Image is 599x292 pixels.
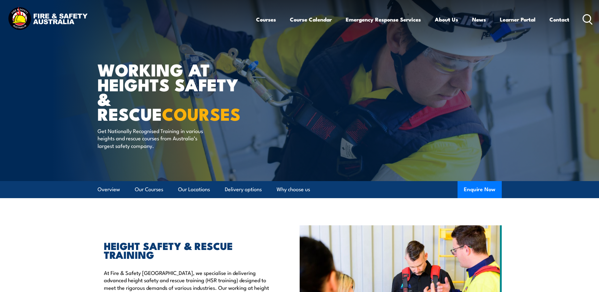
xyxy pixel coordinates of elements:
h2: HEIGHT SAFETY & RESCUE TRAINING [104,241,271,259]
a: Contact [549,11,569,28]
a: Course Calendar [290,11,332,28]
p: Get Nationally Recognised Training in various heights and rescue courses from Australia’s largest... [98,127,213,149]
button: Enquire Now [458,181,502,198]
a: News [472,11,486,28]
a: Why choose us [277,181,310,198]
a: Learner Portal [500,11,536,28]
h1: WORKING AT HEIGHTS SAFETY & RESCUE [98,62,254,121]
strong: COURSES [162,100,241,126]
a: Courses [256,11,276,28]
a: Emergency Response Services [346,11,421,28]
a: Our Locations [178,181,210,198]
a: About Us [435,11,458,28]
a: Overview [98,181,120,198]
a: Our Courses [135,181,163,198]
a: Delivery options [225,181,262,198]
